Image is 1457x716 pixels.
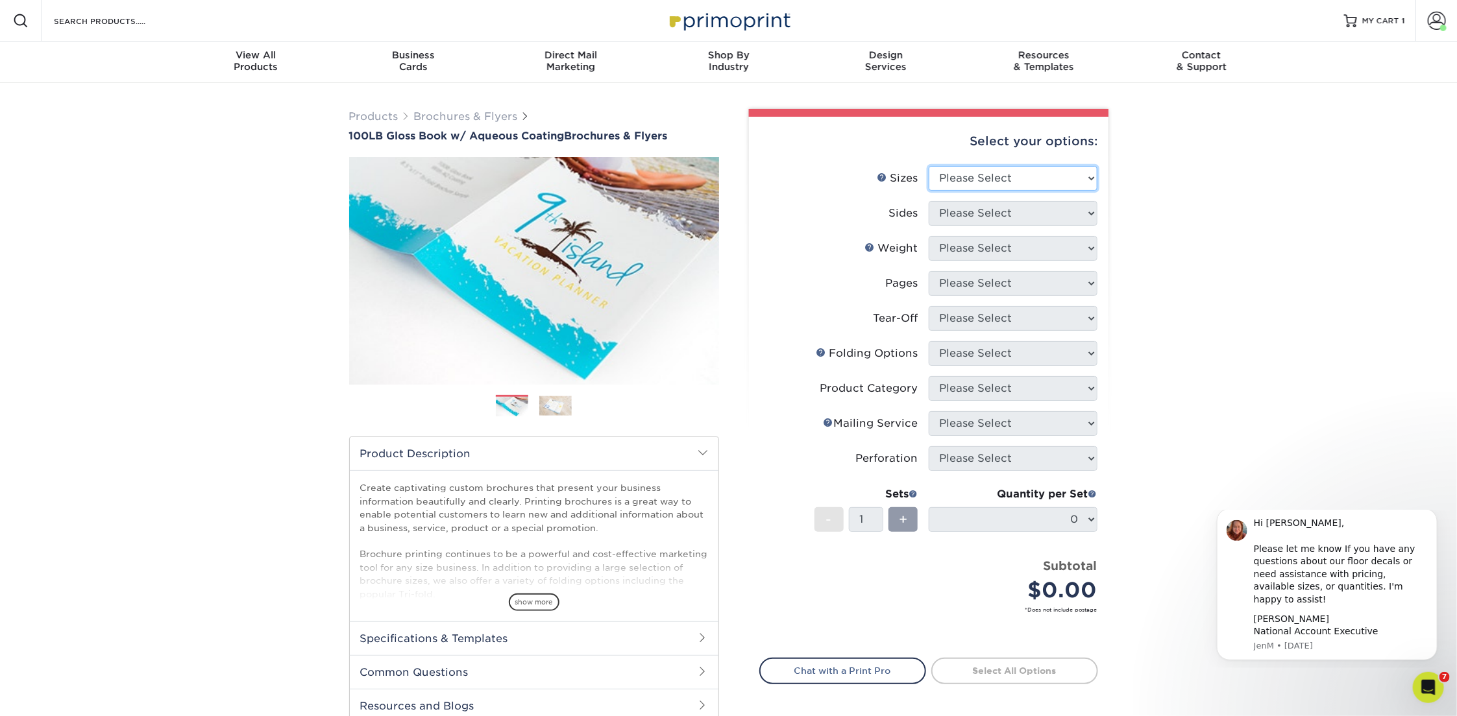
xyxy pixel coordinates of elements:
[334,49,492,73] div: Cards
[349,130,719,142] a: 100LB Gloss Book w/ Aqueous CoatingBrochures & Flyers
[1413,672,1444,703] iframe: Intercom live chat
[938,575,1097,606] div: $0.00
[1123,49,1280,73] div: & Support
[1439,672,1450,682] span: 7
[349,130,719,142] h1: Brochures & Flyers
[56,7,230,96] div: Hi [PERSON_NAME], Please let me know If you have any questions about our floor decals or need ass...
[177,49,335,73] div: Products
[770,606,1097,614] small: *Does not include postage
[349,143,719,399] img: 100LB Gloss Book<br/>w/ Aqueous Coating 01
[865,241,918,256] div: Weight
[826,510,832,529] span: -
[56,103,230,128] div: [PERSON_NAME] National Account Executive
[349,130,565,142] span: 100LB Gloss Book w/ Aqueous Coating
[807,49,965,61] span: Design
[350,621,718,655] h2: Specifications & Templates
[820,381,918,396] div: Product Category
[965,42,1123,83] a: Resources& Templates
[664,6,794,34] img: Primoprint
[350,655,718,689] h2: Common Questions
[350,437,718,470] h2: Product Description
[509,593,559,611] span: show more
[334,42,492,83] a: BusinessCards
[492,49,650,73] div: Marketing
[1123,42,1280,83] a: Contact& Support
[492,49,650,61] span: Direct Mail
[886,276,918,291] div: Pages
[53,13,179,29] input: SEARCH PRODUCTS.....
[349,110,398,123] a: Products
[1123,49,1280,61] span: Contact
[414,110,518,123] a: Brochures & Flyers
[877,171,918,186] div: Sizes
[650,42,807,83] a: Shop ByIndustry
[807,42,965,83] a: DesignServices
[1197,510,1457,668] iframe: Intercom notifications message
[539,396,572,416] img: Brochures & Flyers 02
[177,49,335,61] span: View All
[874,311,918,326] div: Tear-Off
[56,7,230,128] div: Message content
[1362,16,1399,27] span: MY CART
[889,206,918,221] div: Sides
[965,49,1123,61] span: Resources
[816,346,918,361] div: Folding Options
[29,10,50,31] img: Profile image for JenM
[759,117,1098,166] div: Select your options:
[1044,558,1097,573] strong: Subtotal
[56,130,230,142] p: Message from JenM, sent 2d ago
[931,658,1098,684] a: Select All Options
[759,658,926,684] a: Chat with a Print Pro
[650,49,807,73] div: Industry
[177,42,335,83] a: View AllProducts
[496,396,528,418] img: Brochures & Flyers 01
[965,49,1123,73] div: & Templates
[360,481,708,601] p: Create captivating custom brochures that present your business information beautifully and clearl...
[824,416,918,431] div: Mailing Service
[334,49,492,61] span: Business
[1402,16,1405,25] span: 1
[929,486,1097,502] div: Quantity per Set
[650,49,807,61] span: Shop By
[856,451,918,466] div: Perforation
[492,42,650,83] a: Direct MailMarketing
[814,486,918,502] div: Sets
[807,49,965,73] div: Services
[899,510,907,529] span: +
